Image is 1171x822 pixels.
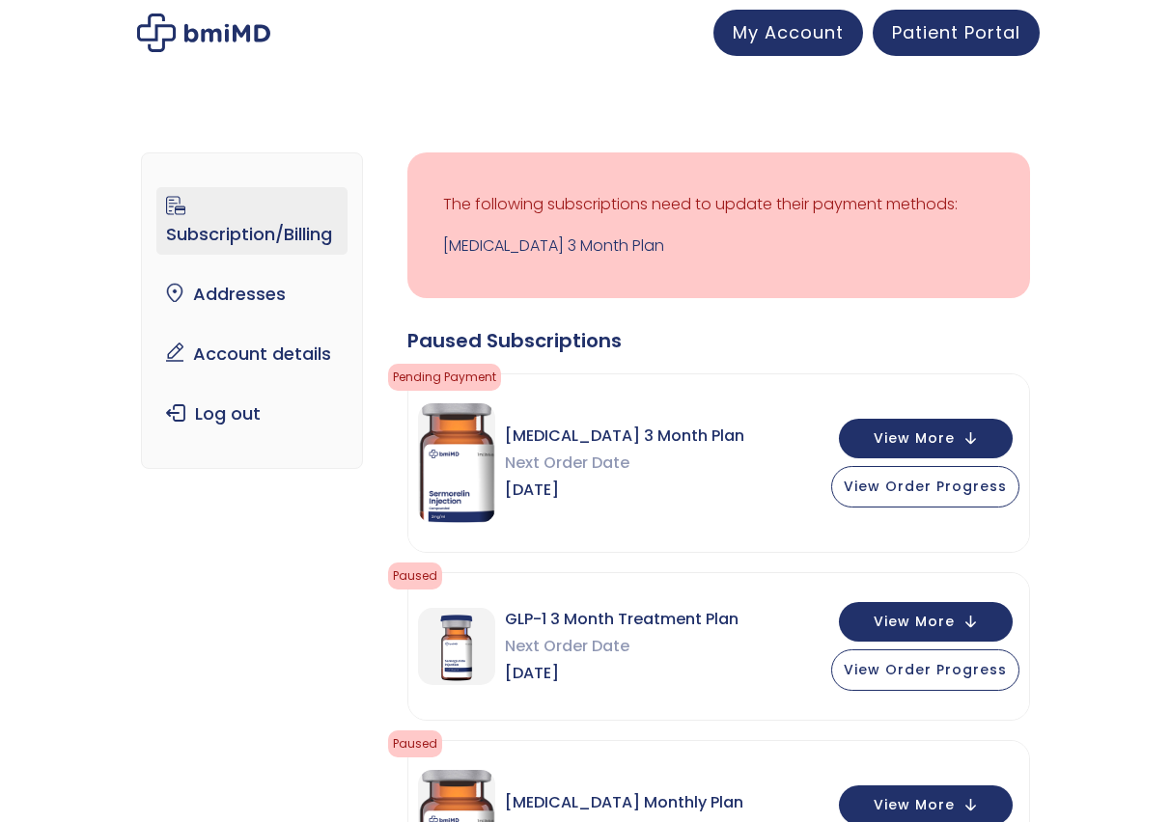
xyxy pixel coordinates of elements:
span: View More [874,799,955,811]
button: View Order Progress [831,649,1019,691]
span: Next Order Date [505,633,739,660]
span: [MEDICAL_DATA] Monthly Plan [505,789,743,816]
span: [MEDICAL_DATA] 3 Month Plan [505,423,744,450]
span: Pending Payment [388,364,501,391]
a: Patient Portal [873,10,1040,56]
a: Account details [156,334,348,374]
a: Log out [156,394,348,434]
span: Paused [388,562,442,589]
span: Patient Portal [892,20,1020,44]
span: View More [874,432,955,445]
a: Addresses [156,274,348,315]
span: View Order Progress [844,660,1007,679]
span: View Order Progress [844,477,1007,496]
nav: Account pages [141,152,363,469]
span: Next Order Date [505,450,744,477]
div: Paused Subscriptions [407,327,1030,354]
a: My Account [713,10,863,56]
p: The following subscriptions need to update their payment methods: [443,191,994,218]
span: [DATE] [505,660,739,687]
span: [DATE] [505,477,744,504]
img: My account [137,14,270,52]
a: [MEDICAL_DATA] 3 Month Plan [443,233,994,260]
span: GLP-1 3 Month Treatment Plan [505,606,739,633]
button: View More [839,602,1013,642]
span: View More [874,616,955,628]
span: My Account [733,20,844,44]
button: View Order Progress [831,466,1019,507]
span: Paused [388,730,442,757]
button: View More [839,419,1013,458]
a: Subscription/Billing [156,187,348,255]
